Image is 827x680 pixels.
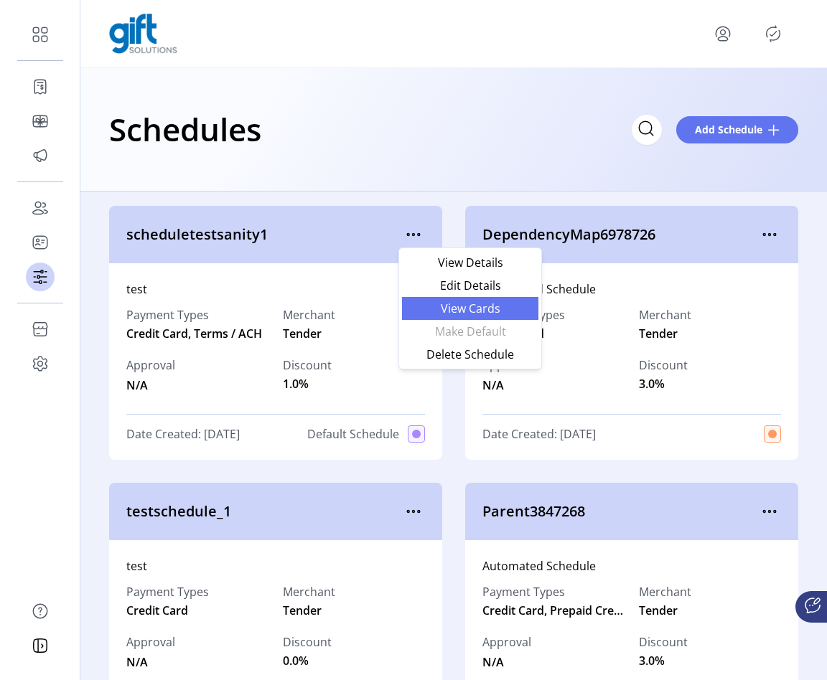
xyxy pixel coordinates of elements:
span: Default Schedule [307,425,399,443]
span: Add Schedule [695,122,762,137]
span: Credit Card, Terms / ACH [126,325,268,342]
span: Credit Card [126,602,188,619]
li: View Details [402,251,538,274]
label: Merchant [639,583,691,600]
label: Merchant [283,306,335,324]
label: Discount [283,356,332,374]
input: Search [632,115,662,145]
span: N/A [482,651,531,671]
span: Approval [126,633,175,651]
span: 1.0% [283,375,309,392]
button: menu [402,500,425,523]
span: Parent3847268 [482,501,758,522]
img: logo [109,14,177,54]
span: N/A [482,374,531,394]
label: Payment Types [126,306,268,324]
span: Tender [283,325,322,342]
h1: Schedules [109,104,261,154]
span: Date Created: [DATE] [126,425,240,443]
button: menu [402,223,425,246]
button: Add Schedule [676,116,798,143]
div: Automated Schedule [482,280,781,298]
label: Payment Types [126,583,209,600]
div: test [126,557,425,575]
span: N/A [126,374,175,394]
span: Edit Details [411,280,530,291]
button: menu [758,223,781,246]
span: Credit Card, Prepaid Credits [482,602,625,619]
li: View Cards [402,297,538,320]
span: N/A [126,651,175,671]
label: Discount [639,356,688,374]
button: menu [758,500,781,523]
span: 3.0% [639,652,665,669]
span: Tender [283,602,322,619]
span: DependencyMap6978726 [482,224,758,245]
span: Delete Schedule [411,349,530,360]
li: Edit Details [402,274,538,297]
button: Publisher Panel [762,22,785,45]
span: Tender [639,325,678,342]
span: 3.0% [639,375,665,392]
div: test [126,280,425,298]
li: Delete Schedule [402,343,538,366]
label: Discount [639,633,688,651]
span: Tender [639,602,678,619]
label: Merchant [283,583,335,600]
span: View Details [411,257,530,268]
span: Approval [482,633,531,651]
label: Discount [283,633,332,651]
span: testschedule_1 [126,501,402,522]
span: scheduletestsanity1 [126,224,402,245]
label: Payment Types [482,583,625,600]
span: 0.0% [283,652,309,669]
div: Automated Schedule [482,557,781,575]
span: Approval [126,356,175,374]
span: View Cards [411,303,530,314]
button: menu [711,22,734,45]
span: Date Created: [DATE] [482,425,596,443]
label: Merchant [639,306,691,324]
